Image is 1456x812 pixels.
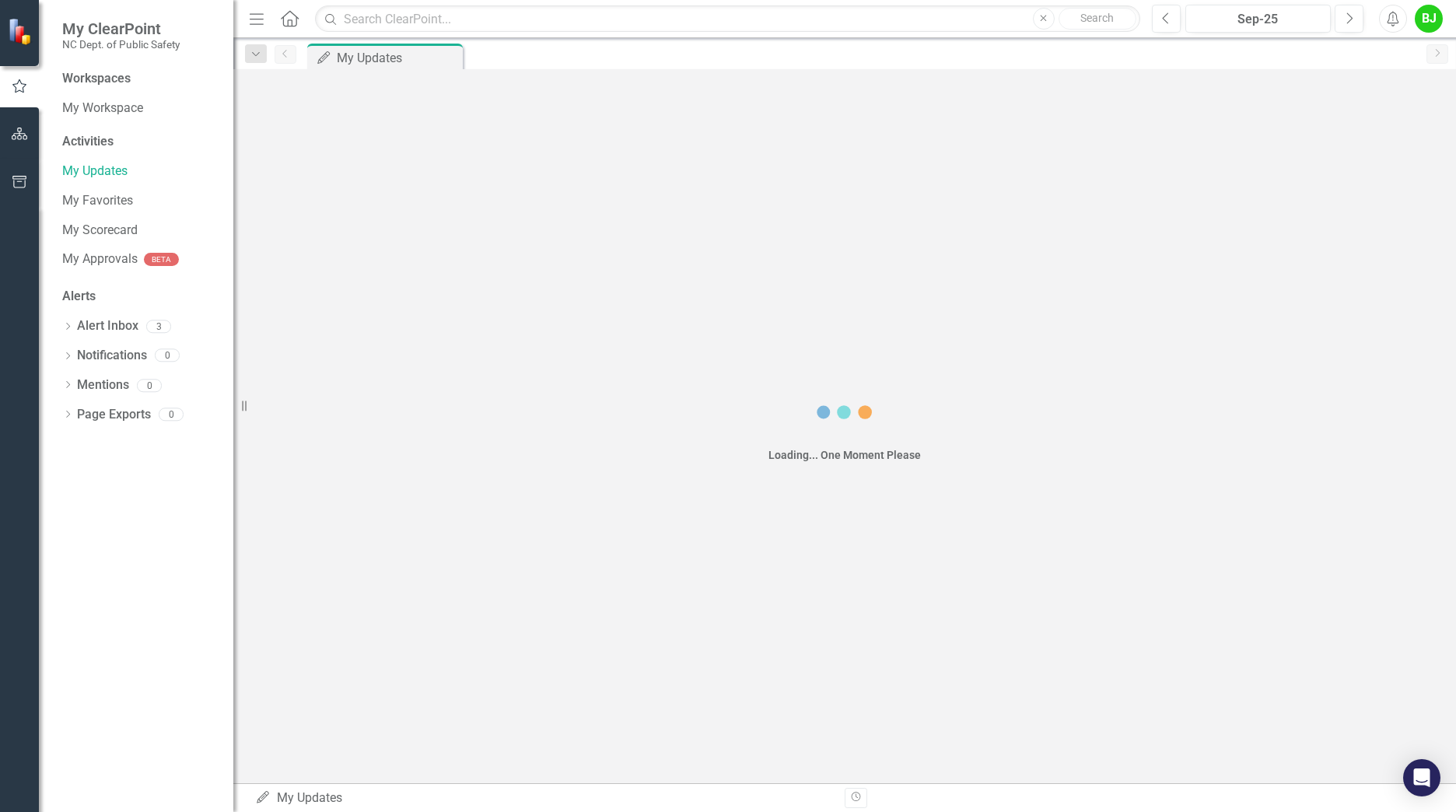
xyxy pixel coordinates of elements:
div: Alerts [62,288,218,306]
div: Activities [62,133,218,151]
button: Sep-25 [1185,5,1331,33]
span: My ClearPoint [62,19,180,38]
a: My Favorites [62,192,218,210]
div: 0 [137,379,162,392]
a: Mentions [77,376,129,394]
div: BETA [144,253,179,266]
a: My Scorecard [62,222,218,240]
div: Workspaces [62,70,131,88]
div: Sep-25 [1191,10,1325,29]
button: BJ [1415,5,1443,33]
div: 3 [146,320,171,333]
div: 0 [155,349,180,362]
div: My Updates [337,48,459,68]
a: My Workspace [62,100,218,117]
a: My Approvals [62,250,138,268]
button: Search [1059,8,1136,30]
div: My Updates [255,789,833,807]
a: Alert Inbox [77,317,138,335]
span: Search [1080,12,1114,24]
input: Search ClearPoint... [315,5,1140,33]
div: 0 [159,408,184,422]
a: Page Exports [77,406,151,424]
a: My Updates [62,163,218,180]
div: Loading... One Moment Please [768,447,921,463]
small: NC Dept. of Public Safety [62,38,180,51]
img: ClearPoint Strategy [8,18,35,45]
div: Open Intercom Messenger [1403,759,1440,796]
a: Notifications [77,347,147,365]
